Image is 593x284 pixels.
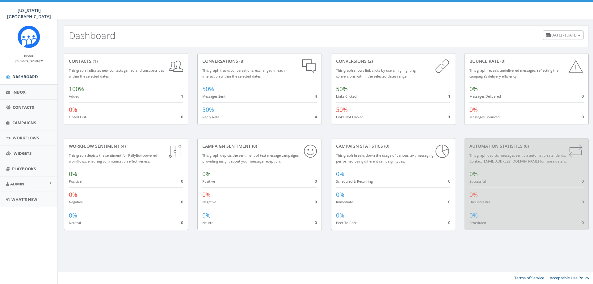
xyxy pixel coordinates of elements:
span: 0 [582,199,584,205]
span: 0 [582,220,584,225]
span: 1 [448,93,450,99]
span: Campaigns [12,120,36,125]
a: [PERSON_NAME] [15,57,43,63]
div: Campaign Sentiment [202,143,317,149]
span: Inbox [12,89,26,95]
span: 0% [69,191,77,199]
span: 0 [582,93,584,99]
small: Scheduled & Recurring [336,179,373,184]
span: 0% [336,211,344,219]
small: This graph indicates new contacts gained and unsubscribes within the selected dates. [69,68,164,78]
span: 0% [202,211,211,219]
small: Positive [202,179,215,184]
small: This graph breaks down the usage of various text messaging performed using different campaign types. [336,153,433,163]
small: Successful [469,179,486,184]
span: 50% [336,106,348,114]
small: Negative [69,200,83,204]
span: [DATE] - [DATE] [550,32,577,38]
div: conversions [336,58,450,64]
span: (0) [251,143,257,149]
small: This graph reveals undelivered messages, reflecting the campaign's delivery efficiency. [469,68,558,78]
span: 0 [582,178,584,184]
div: conversations [202,58,317,64]
span: Dashboard [12,74,38,79]
h2: Dashboard [69,30,116,40]
span: 0 [448,178,450,184]
small: Scheduled [469,220,486,225]
small: This graph tracks conversations, exchanged in each interaction within the selected dates. [202,68,285,78]
span: 0% [69,106,77,114]
small: Unsuccessful [469,200,490,204]
span: 0 [448,220,450,225]
small: This graph depicts messages sent via automation standards. Contact [EMAIL_ADDRESS][DOMAIN_NAME] f... [469,153,567,163]
span: 4 [315,114,317,120]
span: 0 [315,199,317,205]
span: (1) [91,58,98,64]
span: 0% [69,170,77,178]
span: 0 [448,199,450,205]
small: Messages Bounced [469,115,500,119]
span: 0 [181,220,183,225]
small: Messages Delivered [469,94,501,99]
span: 0 [315,178,317,184]
span: 50% [202,85,214,93]
small: Links Clicked [336,94,357,99]
span: 0 [582,114,584,120]
span: Playbooks [12,166,36,172]
small: This graph depicts the sentiment of text message campaigns, providing insight about your message ... [202,153,300,163]
span: 0 [181,199,183,205]
small: This graph depicts the sentiment for RallyBot-powered workflows, ensuring communication effective... [69,153,157,163]
span: (0) [383,143,389,149]
small: Opted Out [69,115,86,119]
small: Positive [69,179,82,184]
img: Rally_Platform_Icon.png [17,25,40,49]
div: Bounce Rate [469,58,584,64]
small: Negative [202,200,216,204]
span: 0% [469,191,478,199]
span: 0% [469,106,478,114]
small: Peer To Peer [336,220,357,225]
span: 1 [448,114,450,120]
span: What's New [11,197,37,202]
a: Terms of Service [514,275,544,281]
span: (4) [120,143,126,149]
span: 0% [469,211,478,219]
span: [US_STATE][GEOGRAPHIC_DATA] [7,7,51,19]
div: Campaign Statistics [336,143,450,149]
span: 1 [181,93,183,99]
div: contacts [69,58,183,64]
span: 0 [181,114,183,120]
span: 100% [69,85,84,93]
span: (8) [238,58,244,64]
span: 50% [202,106,214,114]
small: Name [24,53,34,58]
span: 0% [202,170,211,178]
div: Automation Statistics [469,143,584,149]
span: 4 [315,93,317,99]
span: 0 [315,220,317,225]
small: Added [69,94,79,99]
small: Immediate [336,200,353,204]
span: (0) [523,143,529,149]
small: Neutral [202,220,214,225]
small: Messages Sent [202,94,225,99]
span: (0) [499,58,505,64]
a: Acceptable Use Policy [550,275,589,281]
span: 0% [336,170,344,178]
div: Workflow Sentiment [69,143,183,149]
span: 0% [469,170,478,178]
span: 0% [202,191,211,199]
span: Contacts [13,104,34,110]
span: 0% [469,85,478,93]
small: [PERSON_NAME] [15,58,43,63]
span: 0% [69,211,77,219]
span: 50% [336,85,348,93]
span: Admin [10,181,24,187]
span: 0 [181,178,183,184]
span: Widgets [14,150,32,156]
span: Workflows [13,135,39,141]
small: Links Not Clicked [336,115,364,119]
small: This graph shows link clicks by users, highlighting conversions within the selected dates range. [336,68,416,78]
small: Neutral [69,220,81,225]
small: Reply Rate [202,115,219,119]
